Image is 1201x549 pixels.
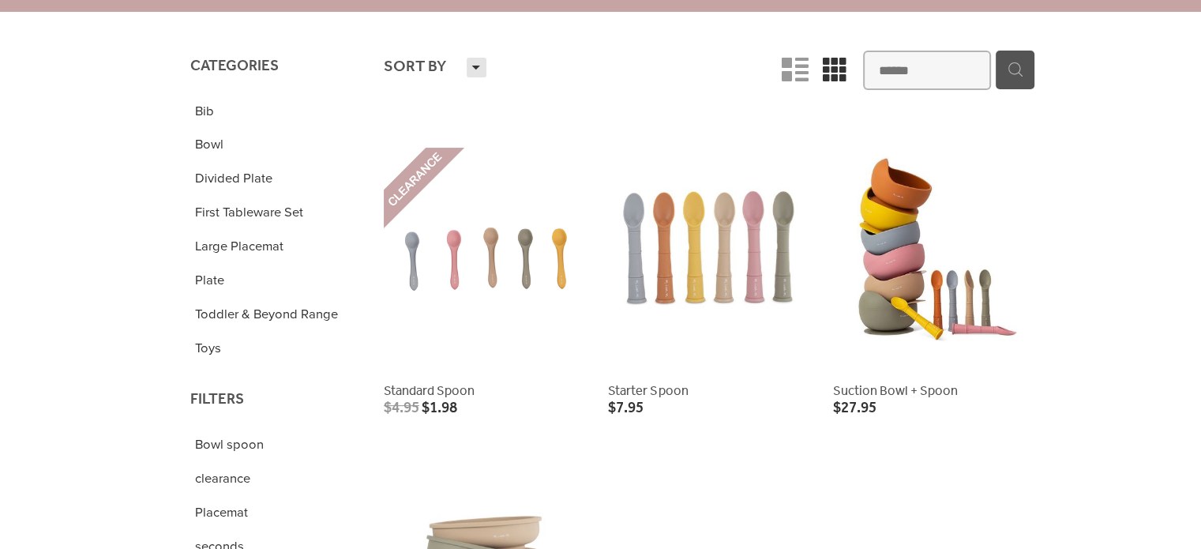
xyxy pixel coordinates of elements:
span: Bowl [195,133,359,151]
div: SORT BY [384,59,486,77]
li: m [820,51,849,89]
span: Bib [195,99,359,117]
span: Toddler & Beyond Range [195,306,359,321]
span: Bowl spoon [195,436,359,451]
span: Large Placemat [195,234,359,252]
span: Divided Plate [195,170,359,185]
span: Bowl [195,136,359,151]
span: Plate [195,268,359,286]
li: n [781,51,809,89]
span: Large Placemat [195,238,359,253]
span: Plate [195,272,359,287]
span: Toddler & Beyond Range [195,302,359,320]
span: First Tableware Set [195,204,359,219]
span: H [470,52,482,77]
span: clearance [195,466,359,484]
span: clearance [195,470,359,485]
span: Divided Plate [195,167,359,185]
span: Placemat [195,500,359,518]
span: Bib [195,103,359,118]
span: Bowl spoon [195,432,359,450]
span: Toys [195,336,359,354]
span: Placemat [195,504,359,519]
span: Toys [195,340,359,355]
h3: CATEGORIES [190,50,340,84]
h3: FILTERS [190,383,340,417]
span: First Tableware Set [195,201,359,219]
